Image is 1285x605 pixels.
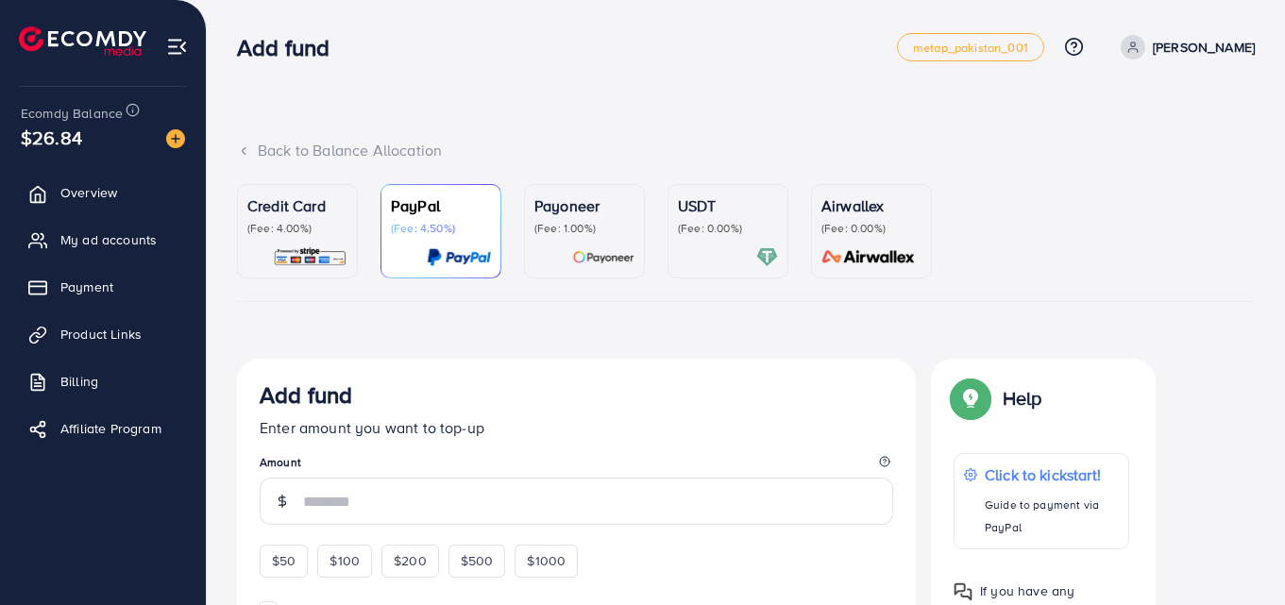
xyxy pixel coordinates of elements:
[678,194,778,217] p: USDT
[166,36,188,58] img: menu
[954,582,972,601] img: Popup guide
[237,34,345,61] h3: Add fund
[461,551,494,570] span: $500
[14,410,192,447] a: Affiliate Program
[821,221,921,236] p: (Fee: 0.00%)
[166,129,185,148] img: image
[572,246,634,268] img: card
[821,194,921,217] p: Airwallex
[273,246,347,268] img: card
[427,246,491,268] img: card
[19,26,146,56] img: logo
[330,551,360,570] span: $100
[60,372,98,391] span: Billing
[247,221,347,236] p: (Fee: 4.00%)
[60,325,142,344] span: Product Links
[534,221,634,236] p: (Fee: 1.00%)
[534,194,634,217] p: Payoneer
[678,221,778,236] p: (Fee: 0.00%)
[1153,36,1255,59] p: [PERSON_NAME]
[394,551,427,570] span: $200
[60,183,117,202] span: Overview
[391,194,491,217] p: PayPal
[527,551,566,570] span: $1000
[913,42,1028,54] span: metap_pakistan_001
[14,362,192,400] a: Billing
[60,230,157,249] span: My ad accounts
[60,419,161,438] span: Affiliate Program
[1003,387,1042,410] p: Help
[14,268,192,306] a: Payment
[1205,520,1271,591] iframe: Chat
[21,104,123,123] span: Ecomdy Balance
[21,124,82,151] span: $26.84
[1113,35,1255,59] a: [PERSON_NAME]
[247,194,347,217] p: Credit Card
[816,246,921,268] img: card
[260,381,352,409] h3: Add fund
[14,221,192,259] a: My ad accounts
[260,416,893,439] p: Enter amount you want to top-up
[985,494,1119,539] p: Guide to payment via PayPal
[391,221,491,236] p: (Fee: 4.50%)
[237,140,1255,161] div: Back to Balance Allocation
[272,551,296,570] span: $50
[756,246,778,268] img: card
[60,277,113,296] span: Payment
[14,174,192,211] a: Overview
[897,33,1044,61] a: metap_pakistan_001
[985,463,1119,486] p: Click to kickstart!
[14,315,192,353] a: Product Links
[260,454,893,478] legend: Amount
[954,381,988,415] img: Popup guide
